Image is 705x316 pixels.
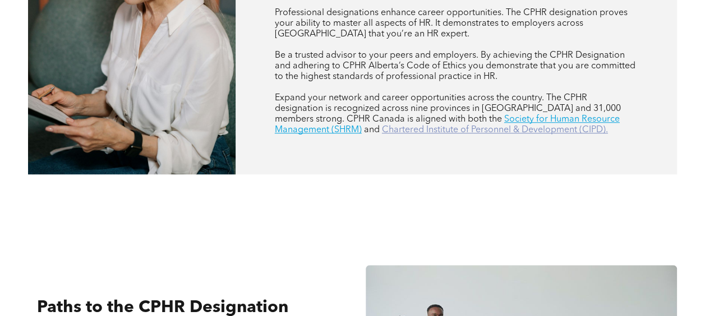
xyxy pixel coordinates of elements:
a: Chartered Institute of Personnel & Development (CIPD). [382,126,608,134]
span: Be a trusted advisor to your peers and employers. By achieving the CPHR Designation and adhering ... [275,51,635,81]
span: Professional designations enhance career opportunities. The CPHR designation proves your ability ... [275,8,628,39]
a: Society for Human Resource Management (SHRM) [275,115,620,134]
span: Paths to the CPHR Designation [37,299,288,316]
span: and [364,126,380,134]
span: Expand your network and career opportunities across the country. The CPHR designation is recogniz... [275,94,621,124]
